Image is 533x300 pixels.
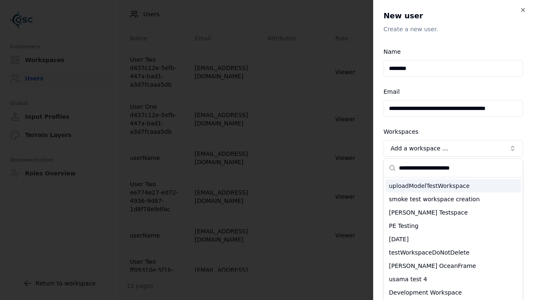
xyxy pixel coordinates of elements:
[386,246,521,259] div: testWorkspaceDoNotDelete
[386,219,521,232] div: PE Testing
[386,259,521,272] div: [PERSON_NAME] OceanFrame
[386,206,521,219] div: [PERSON_NAME] Testspace
[386,192,521,206] div: smoke test workspace creation
[386,179,521,192] div: uploadModelTestWorkspace
[386,272,521,286] div: usama test 4
[386,286,521,299] div: Development Workspace
[386,232,521,246] div: [DATE]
